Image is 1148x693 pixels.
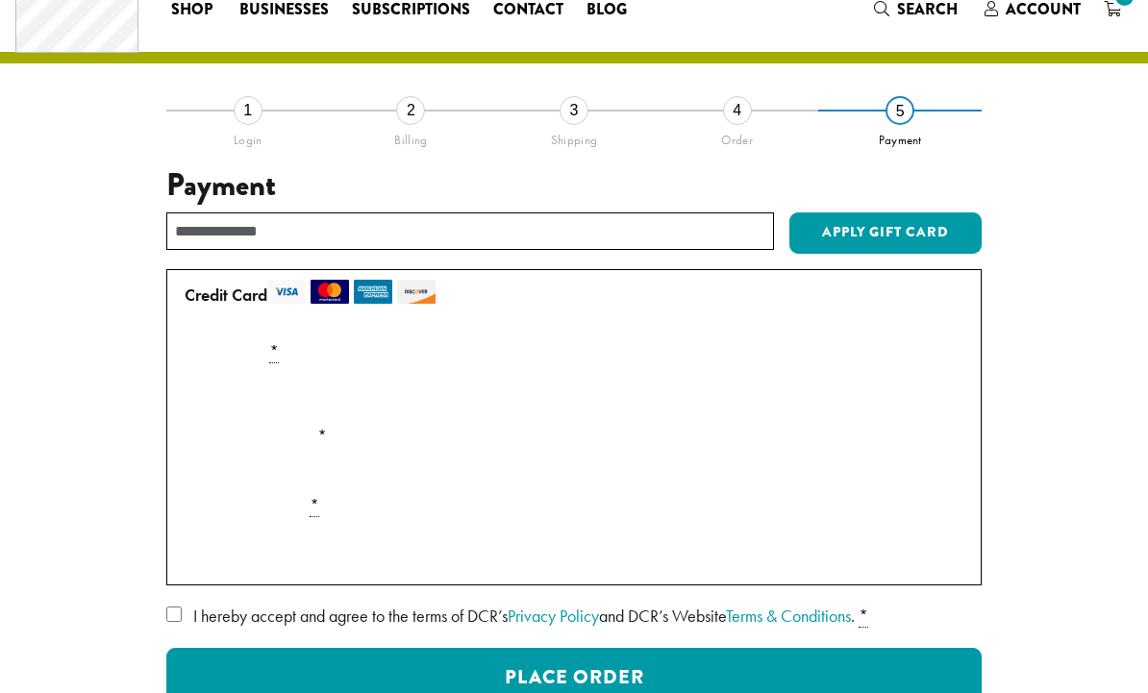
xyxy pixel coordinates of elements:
div: 3 [560,96,588,125]
div: 1 [234,96,262,125]
div: Billing [330,125,493,148]
div: Login [166,125,330,148]
abbr: required [269,340,279,363]
img: amex [354,280,392,304]
span: I hereby accept and agree to the terms of DCR’s and DCR’s Website . [193,605,855,627]
div: 2 [396,96,425,125]
input: I hereby accept and agree to the terms of DCR’sPrivacy Policyand DCR’s WebsiteTerms & Conditions. * [166,606,182,622]
img: mastercard [311,280,349,304]
img: discover [397,280,436,304]
abbr: required [859,605,868,628]
div: Order [656,125,819,148]
abbr: required [310,494,319,517]
div: Payment [818,125,982,148]
img: visa [267,280,306,304]
h3: Payment [166,167,982,204]
button: Apply Gift Card [789,212,982,255]
div: 4 [723,96,752,125]
div: Shipping [492,125,656,148]
a: Terms & Conditions [726,605,851,627]
div: 5 [886,96,914,125]
a: Privacy Policy [508,605,599,627]
label: Credit Card [185,280,956,310]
